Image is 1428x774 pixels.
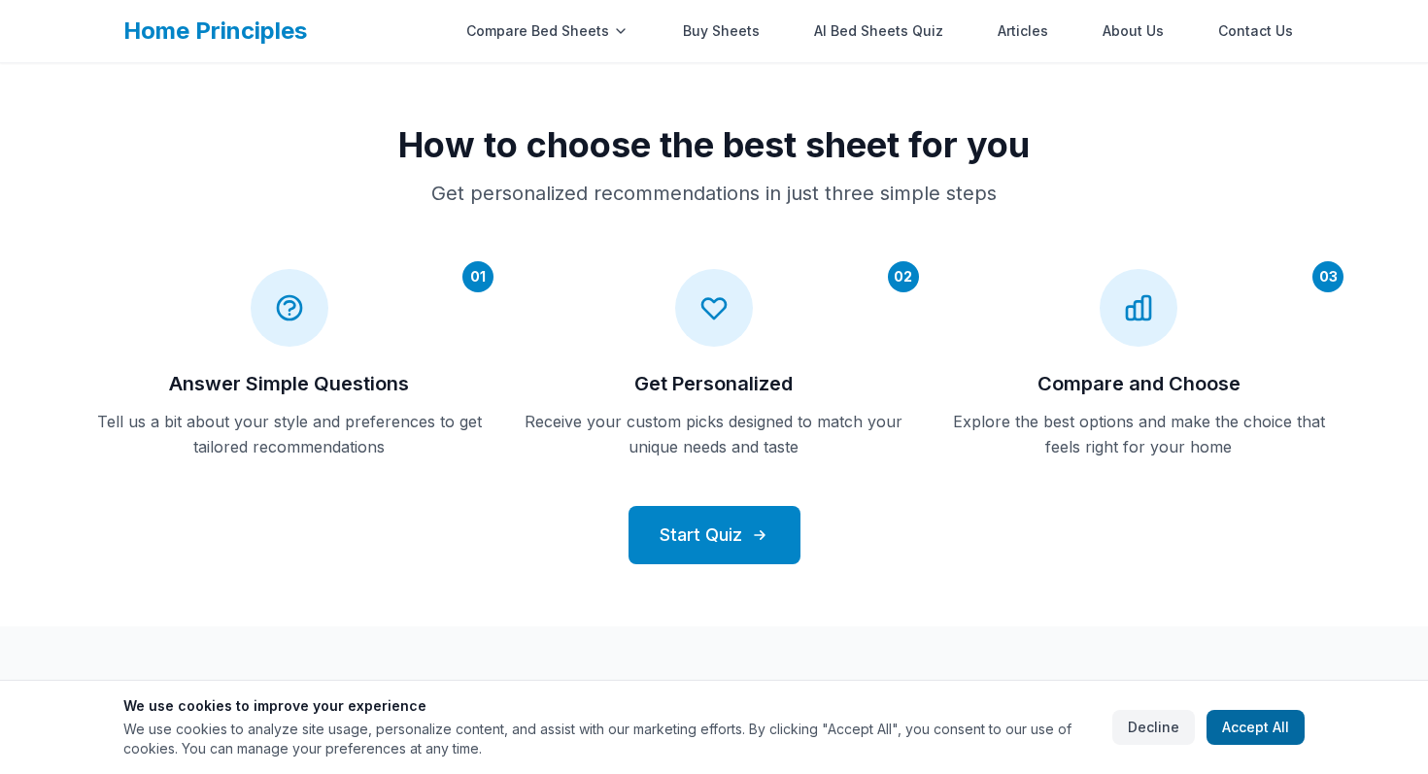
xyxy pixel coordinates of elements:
p: We use cookies to analyze site usage, personalize content, and assist with our marketing efforts.... [123,720,1097,758]
p: Tell us a bit about your style and preferences to get tailored recommendations [92,409,486,459]
button: Accept All [1207,710,1305,745]
p: Explore the best options and make the choice that feels right for your home [942,409,1336,459]
button: Decline [1112,710,1195,745]
p: Get personalized recommendations in just three simple steps [341,180,1087,207]
h3: Answer Simple Questions [92,370,486,397]
a: AI Bed Sheets Quiz [802,12,955,50]
a: Contact Us [1207,12,1305,50]
div: 01 [462,261,493,292]
a: Articles [986,12,1060,50]
a: Start Quiz [629,506,800,564]
div: 03 [1312,261,1343,292]
h3: Compare and Choose [942,370,1336,397]
h2: How to choose the best sheet for you [92,125,1336,164]
p: Receive your custom picks designed to match your unique needs and taste [517,409,910,459]
a: About Us [1091,12,1175,50]
a: Buy Sheets [671,12,771,50]
a: Home Principles [123,17,307,45]
div: Compare Bed Sheets [455,12,640,50]
div: 02 [888,261,919,292]
h3: Get Personalized [517,370,910,397]
h3: We use cookies to improve your experience [123,696,1097,716]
